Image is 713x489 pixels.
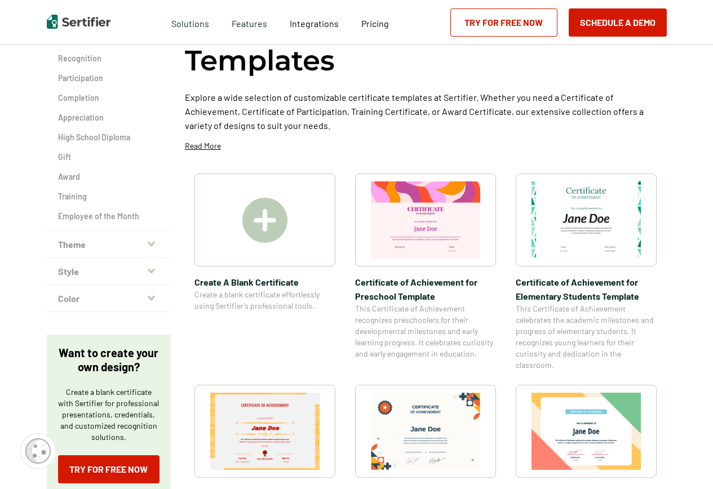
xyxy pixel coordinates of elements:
span: Pricing [361,18,389,29]
a: Integrations [290,15,339,29]
span: This Certificate of Achievement recognizes preschoolers for their developmental milestones and ea... [355,303,496,359]
img: Certificate of Achievement for Graduation [371,393,480,470]
p: Explore a wide selection of customizable certificate templates at Sertifier. Whether you need a C... [185,90,667,132]
a: Certificate of Achievement for Elementary Students TemplateCertificate of Achievement for Element... [516,174,657,371]
p: Read More [185,140,221,152]
a: Gift [58,152,160,163]
span: Solutions [171,15,209,29]
img: Cookie Popup Icon [25,438,51,464]
a: Recognition [58,53,160,64]
a: Appreciation [58,112,160,123]
span: Integrations [290,18,339,29]
img: Create A Blank Certificate [242,198,287,243]
img: Certificate of Achievement for Preschool Template [371,181,480,259]
span: Create A Blank Certificate [194,275,335,289]
a: Try for Free Now [450,8,557,37]
span: Certificate of Achievement for Preschool Template [355,275,496,303]
span: This Certificate of Achievement celebrates the academic milestones and progress of elementary stu... [516,303,657,371]
span: Create a blank certificate effortlessly using Sertifier’s professional tools. [194,289,335,312]
span: Features [232,15,267,29]
button: Color [47,285,171,312]
a: Training [58,191,160,202]
div: Category [47,33,171,231]
a: Completion [58,92,160,104]
a: Employee of the Month [58,211,160,222]
p: Create a blank certificate with Sertifier for professional presentations, credentials, and custom... [58,386,160,443]
button: Schedule a Demo [569,8,667,37]
p: Want to create your own design? [58,346,160,374]
img: Certificate of Achievement for Students Template [210,393,320,470]
a: Certificate of Achievement for Preschool TemplateCertificate of Achievement for Preschool Templat... [355,174,496,371]
a: Participation [58,73,160,84]
a: Award [58,171,160,183]
a: Try for Free Now [58,455,160,483]
a: High School Diploma [58,132,160,143]
img: Sertifier | Digital Credentialing Platform [47,15,110,29]
button: Theme [47,231,171,258]
a: Pricing [361,15,389,29]
span: Certificate of Achievement for Elementary Students Template [516,275,657,303]
button: Style [47,258,171,285]
img: Certificate of Achievement for Elementary Students Template [532,181,641,259]
iframe: Chat Widget [657,435,713,489]
img: Certificate of Achievement for Kindergarten [532,393,641,470]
